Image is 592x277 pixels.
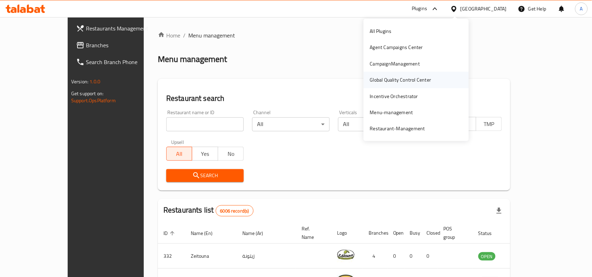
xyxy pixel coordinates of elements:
span: Branches [86,41,161,49]
label: Upsell [171,140,184,145]
div: All Plugins [370,27,392,35]
span: Status [478,229,501,237]
th: Branches [363,222,388,244]
span: Restaurants Management [86,24,161,33]
td: زيتونة [237,244,296,269]
th: Busy [404,222,421,244]
div: Global Quality Control Center [370,76,431,84]
span: Name (Ar) [242,229,272,237]
a: Restaurants Management [70,20,167,37]
div: All [338,117,416,131]
td: 0 [421,244,438,269]
span: ID [163,229,177,237]
span: A [580,5,583,13]
td: 0 [388,244,404,269]
div: Total records count [216,205,254,216]
span: All [169,149,189,159]
td: 4 [363,244,388,269]
span: Version: [71,77,88,86]
div: Export file [491,202,507,219]
a: Support.OpsPlatform [71,96,116,105]
button: Search [166,169,244,182]
div: Plugins [412,5,427,13]
a: Home [158,31,180,40]
span: Name (En) [191,229,222,237]
div: [GEOGRAPHIC_DATA] [460,5,507,13]
span: 6006 record(s) [216,208,253,214]
span: Get support on: [71,89,103,98]
span: No [221,149,241,159]
div: Incentive Orchestrator [370,92,418,100]
h2: Restaurant search [166,93,502,104]
nav: breadcrumb [158,31,510,40]
h2: Menu management [158,54,227,65]
div: All [252,117,330,131]
th: Closed [421,222,438,244]
span: Yes [195,149,215,159]
button: All [166,147,192,161]
span: OPEN [478,252,496,261]
th: Logo [331,222,363,244]
div: Menu-management [370,109,413,116]
div: CampaignManagement [370,60,420,68]
span: POS group [444,224,464,241]
img: Zeitouna [337,246,355,263]
a: Search Branch Phone [70,54,167,70]
li: / [183,31,186,40]
th: Open [388,222,404,244]
td: 332 [158,244,185,269]
button: No [218,147,244,161]
td: 0 [404,244,421,269]
div: Restaurant-Management [370,125,425,132]
div: Agent Campaigns Center [370,43,423,51]
div: OPEN [478,252,496,261]
button: TMP [476,117,502,131]
h2: Restaurants list [163,205,254,216]
a: Branches [70,37,167,54]
span: TMP [479,119,499,129]
span: Search [172,171,238,180]
button: Yes [192,147,218,161]
span: 1.0.0 [89,77,100,86]
span: Menu management [188,31,235,40]
span: Ref. Name [302,224,323,241]
td: Zeitouna [185,244,237,269]
span: Search Branch Phone [86,58,161,66]
input: Search for restaurant name or ID.. [166,117,244,131]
